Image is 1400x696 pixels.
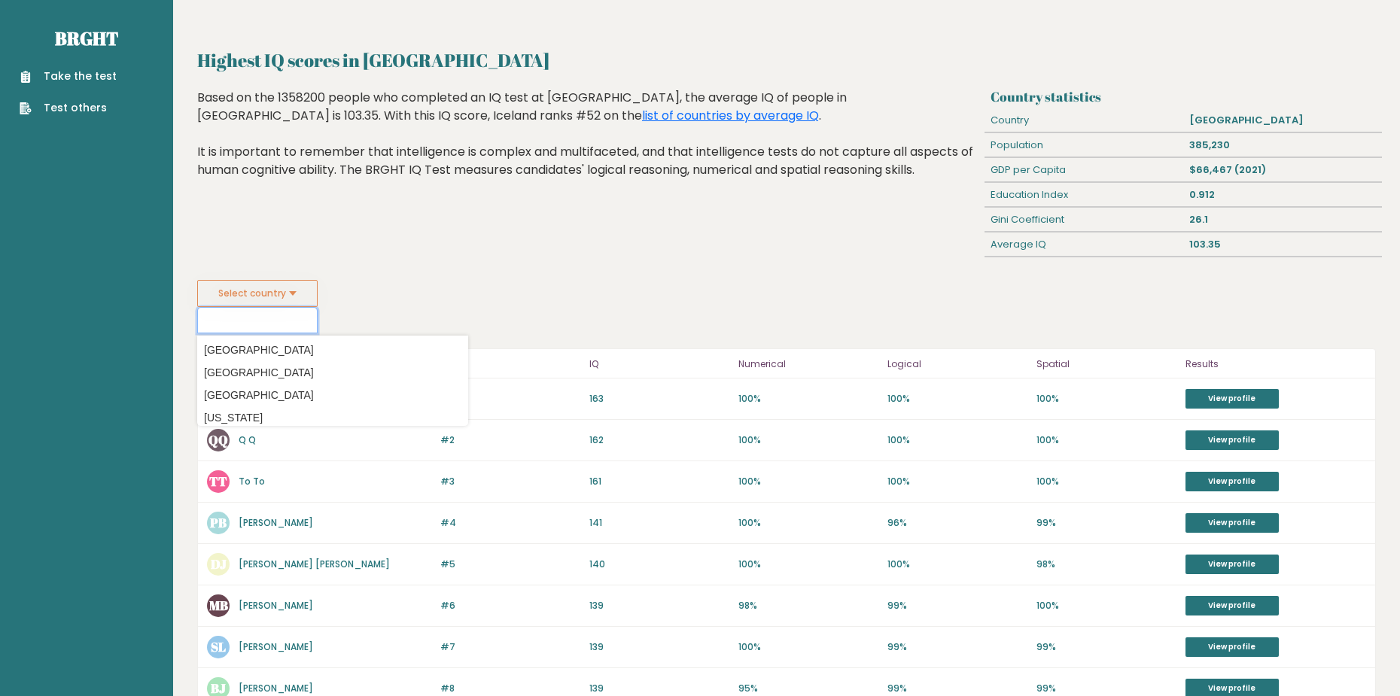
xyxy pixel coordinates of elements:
[1036,682,1176,695] p: 99%
[1185,637,1279,657] a: View profile
[589,355,729,373] p: IQ
[1036,558,1176,571] p: 98%
[991,89,1376,105] h3: Country statistics
[738,516,878,530] p: 100%
[1036,640,1176,654] p: 99%
[1036,475,1176,488] p: 100%
[738,558,878,571] p: 100%
[1036,433,1176,447] p: 100%
[20,100,117,116] a: Test others
[440,392,580,406] p: #1
[589,682,729,695] p: 139
[589,558,729,571] p: 140
[1183,183,1382,207] div: 0.912
[985,208,1183,232] div: Gini Coefficient
[55,26,118,50] a: Brght
[1183,158,1382,182] div: $66,467 (2021)
[1036,516,1176,530] p: 99%
[239,682,313,694] a: [PERSON_NAME]
[1185,430,1279,450] a: View profile
[589,516,729,530] p: 141
[887,516,1027,530] p: 96%
[1183,208,1382,232] div: 26.1
[738,433,878,447] p: 100%
[887,433,1027,447] p: 100%
[1036,392,1176,406] p: 100%
[440,433,580,447] p: #2
[1185,389,1279,409] a: View profile
[1185,355,1366,373] p: Results
[440,682,580,695] p: #8
[738,355,878,373] p: Numerical
[589,475,729,488] p: 161
[209,514,227,531] text: PB
[209,597,228,614] text: MB
[985,233,1183,257] div: Average IQ
[440,558,580,571] p: #5
[1183,108,1382,132] div: [GEOGRAPHIC_DATA]
[239,640,313,653] a: [PERSON_NAME]
[211,555,227,573] text: DJ
[440,599,580,612] p: #6
[985,183,1183,207] div: Education Index
[440,475,580,488] p: #3
[589,392,729,406] p: 163
[887,558,1027,571] p: 100%
[738,475,878,488] p: 100%
[1185,596,1279,615] a: View profile
[208,431,228,448] text: QQ
[887,355,1027,373] p: Logical
[985,158,1183,182] div: GDP per Capita
[1183,133,1382,157] div: 385,230
[239,475,265,488] a: To To
[738,599,878,612] p: 98%
[1183,233,1382,257] div: 103.35
[589,599,729,612] p: 139
[738,682,878,695] p: 95%
[201,384,464,406] option: [GEOGRAPHIC_DATA]
[20,68,117,84] a: Take the test
[738,640,878,654] p: 100%
[1185,555,1279,574] a: View profile
[440,516,580,530] p: #4
[440,355,580,373] p: Rank
[985,133,1183,157] div: Population
[589,640,729,654] p: 139
[201,362,464,384] option: [GEOGRAPHIC_DATA]
[887,599,1027,612] p: 99%
[642,107,819,124] a: list of countries by average IQ
[239,558,390,570] a: [PERSON_NAME] [PERSON_NAME]
[197,47,1376,74] h2: Highest IQ scores in [GEOGRAPHIC_DATA]
[738,392,878,406] p: 100%
[239,516,313,529] a: [PERSON_NAME]
[201,339,464,361] option: [GEOGRAPHIC_DATA]
[887,475,1027,488] p: 100%
[887,640,1027,654] p: 99%
[985,108,1183,132] div: Country
[209,473,227,490] text: TT
[211,638,226,655] text: SL
[1036,355,1176,373] p: Spatial
[197,280,318,307] button: Select country
[197,89,979,202] div: Based on the 1358200 people who completed an IQ test at [GEOGRAPHIC_DATA], the average IQ of peop...
[887,682,1027,695] p: 99%
[197,307,318,333] input: Select your country
[1185,513,1279,533] a: View profile
[201,407,464,429] option: [US_STATE]
[589,433,729,447] p: 162
[1185,472,1279,491] a: View profile
[440,640,580,654] p: #7
[887,392,1027,406] p: 100%
[1036,599,1176,612] p: 100%
[239,433,256,446] a: Q Q
[239,599,313,612] a: [PERSON_NAME]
